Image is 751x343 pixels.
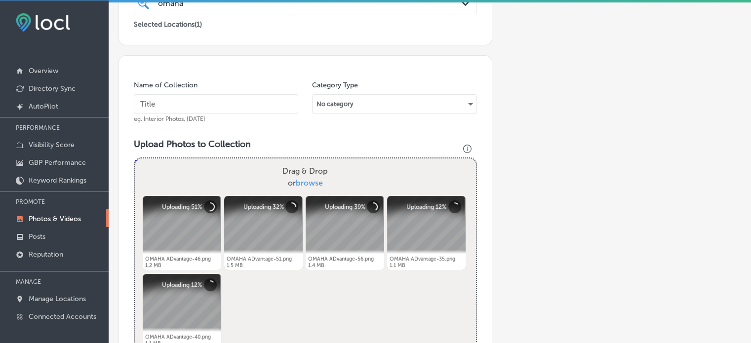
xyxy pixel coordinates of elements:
p: Posts [29,232,45,241]
p: Reputation [29,250,63,259]
p: Connected Accounts [29,312,96,321]
span: eg. Interior Photos, [DATE] [134,115,205,122]
p: Overview [29,67,58,75]
img: fda3e92497d09a02dc62c9cd864e3231.png [16,13,70,32]
p: AutoPilot [29,102,58,111]
label: Category Type [312,81,358,89]
input: Title [134,94,298,114]
label: Drag & Drop or [278,161,332,193]
p: Directory Sync [29,84,76,93]
p: Keyword Rankings [29,176,86,185]
p: GBP Performance [29,158,86,167]
p: Photos & Videos [29,215,81,223]
label: Name of Collection [134,81,198,89]
span: browse [296,178,323,188]
p: Selected Locations ( 1 ) [134,16,202,29]
div: No category [313,96,476,112]
p: Manage Locations [29,295,86,303]
p: Visibility Score [29,141,75,149]
h3: Upload Photos to Collection [134,139,477,150]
